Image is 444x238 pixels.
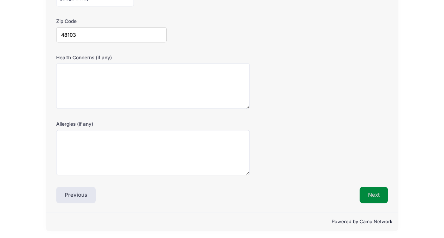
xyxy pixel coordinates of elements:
[56,27,167,42] input: xxxxx
[56,54,167,61] label: Health Concerns (if any)
[56,187,96,203] button: Previous
[56,18,167,25] label: Zip Code
[56,120,167,127] label: Allergies (if any)
[360,187,388,203] button: Next
[52,218,392,225] p: Powered by Camp Network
